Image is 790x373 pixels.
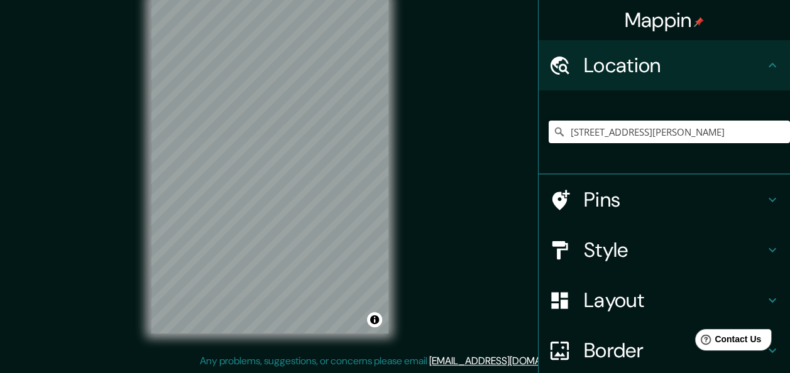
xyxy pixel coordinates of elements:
img: pin-icon.png [694,17,704,27]
a: [EMAIL_ADDRESS][DOMAIN_NAME] [429,354,584,367]
input: Pick your city or area [549,121,790,143]
h4: Pins [584,187,765,212]
p: Any problems, suggestions, or concerns please email . [200,354,586,369]
h4: Mappin [625,8,705,33]
h4: Layout [584,288,765,313]
button: Toggle attribution [367,312,382,327]
h4: Style [584,237,765,262]
div: Pins [539,175,790,225]
iframe: Help widget launcher [678,324,776,359]
h4: Location [584,53,765,78]
div: Layout [539,275,790,325]
h4: Border [584,338,765,363]
div: Style [539,225,790,275]
div: Location [539,40,790,90]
